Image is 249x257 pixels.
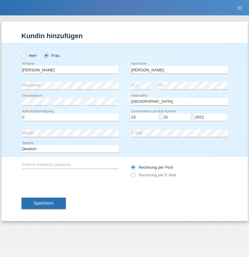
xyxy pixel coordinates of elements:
[131,173,135,180] input: Rechnung per E-Mail
[34,201,54,206] span: Speichern
[131,173,176,177] label: Rechnung per E-Mail
[44,53,48,57] input: Frau
[234,6,246,10] a: menu
[131,165,135,173] input: Rechnung per Post
[237,5,243,11] i: menu
[22,53,37,58] label: Herr
[131,165,173,170] label: Rechnung per Post
[44,53,60,58] label: Frau
[22,53,26,57] input: Herr
[22,32,228,40] h1: Kundin hinzufügen
[22,198,66,209] button: Speichern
